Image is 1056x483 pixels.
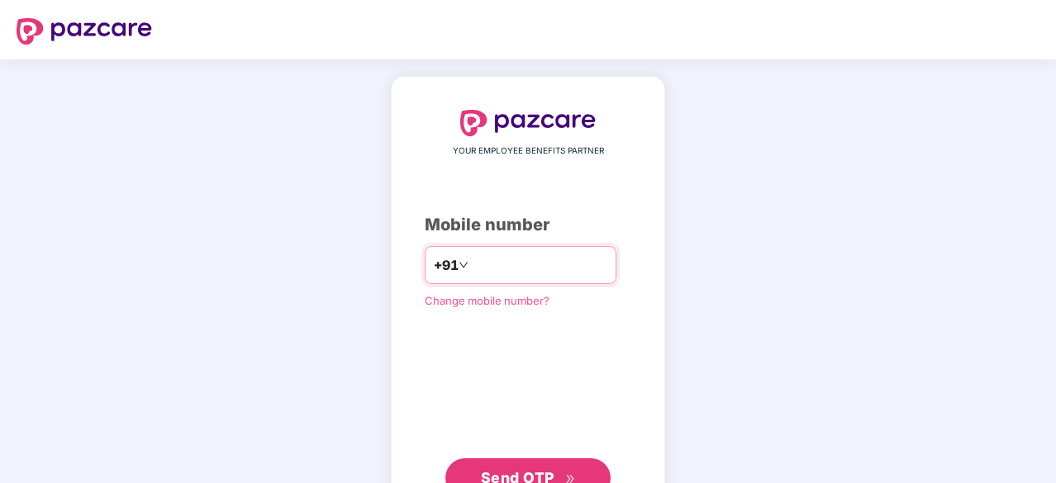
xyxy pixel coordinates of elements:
img: logo [17,18,152,45]
span: +91 [434,255,459,276]
span: YOUR EMPLOYEE BENEFITS PARTNER [453,144,604,158]
a: Change mobile number? [425,294,549,307]
img: logo [460,110,596,136]
span: down [459,260,469,270]
div: Mobile number [425,212,631,238]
